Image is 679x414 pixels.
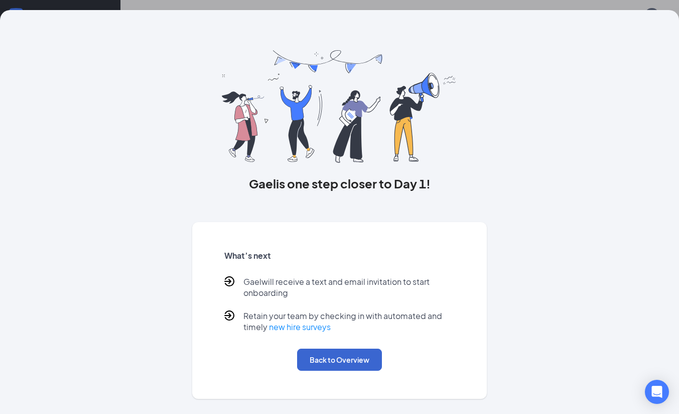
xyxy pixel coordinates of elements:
p: Gael will receive a text and email invitation to start onboarding [243,276,455,298]
img: you are all set [222,50,457,163]
a: new hire surveys [269,322,331,332]
button: Back to Overview [297,349,382,371]
div: Open Intercom Messenger [645,380,669,404]
h5: What’s next [224,250,455,261]
p: Retain your team by checking in with automated and timely [243,310,455,333]
h3: Gael is one step closer to Day 1! [192,175,487,192]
